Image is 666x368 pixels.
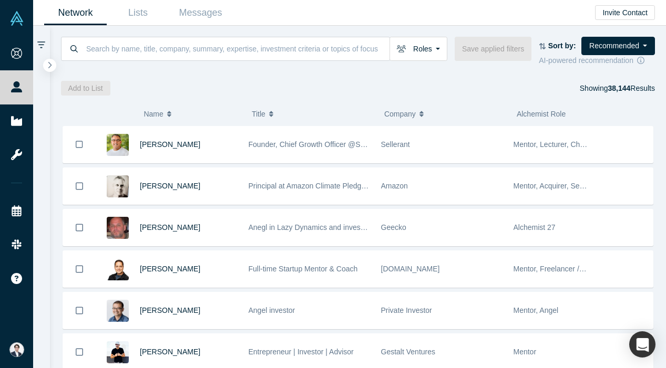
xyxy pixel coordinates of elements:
button: Bookmark [63,168,96,204]
span: Amazon [381,182,408,190]
a: [PERSON_NAME] [140,182,200,190]
input: Search by name, title, company, summary, expertise, investment criteria or topics of focus [85,36,390,61]
span: Mentor, Freelancer / Consultant, Lecturer [514,265,648,273]
button: Roles [390,37,447,61]
span: Entrepreneur | Investor | Advisor [249,348,354,356]
div: AI-powered recommendation [539,55,655,66]
strong: 38,144 [608,84,630,92]
span: [DOMAIN_NAME] [381,265,440,273]
button: Company [384,103,506,125]
button: Title [252,103,373,125]
a: [PERSON_NAME] [140,348,200,356]
a: [PERSON_NAME] [140,306,200,314]
img: Danny Chee's Profile Image [107,300,129,322]
span: Gestalt Ventures [381,348,436,356]
button: Bookmark [63,292,96,329]
a: [PERSON_NAME] [140,140,200,149]
a: Lists [107,1,169,25]
span: Title [252,103,265,125]
span: Name [144,103,163,125]
button: Name [144,103,241,125]
span: Founder, Chief Growth Officer @Sellerant [249,140,385,149]
span: Alchemist Role [517,110,566,118]
img: Kirill Parinov's Profile Image [107,217,129,239]
span: Results [608,84,655,92]
button: Bookmark [63,209,96,246]
button: Bookmark [63,251,96,287]
button: Bookmark [63,126,96,163]
span: Principal at Amazon Climate Pledge Fund [249,182,384,190]
img: Nick Ellis's Profile Image [107,175,129,197]
button: Save applied filters [455,37,531,61]
span: Angel investor [249,306,295,314]
a: [PERSON_NAME] [140,223,200,232]
img: Gerrit McGowan's Profile Image [107,341,129,363]
strong: Sort by: [548,41,576,50]
span: Sellerant [381,140,410,149]
img: Alchemist Vault Logo [9,11,24,26]
a: Messages [169,1,232,25]
span: Private Investor [381,306,432,314]
span: Geecko [381,223,406,232]
a: [PERSON_NAME] [140,265,200,273]
span: Mentor, Angel [514,306,559,314]
img: Samir Ghosh's Profile Image [107,258,129,280]
span: Full-time Startup Mentor & Coach [249,265,358,273]
span: Alchemist 27 [514,223,556,232]
a: Network [44,1,107,25]
button: Add to List [61,81,110,96]
button: Invite Contact [595,5,655,20]
img: Eisuke Shimizu's Account [9,342,24,357]
div: Showing [580,81,655,96]
span: Company [384,103,416,125]
span: Mentor [514,348,537,356]
img: Kenan Rappuchi's Profile Image [107,134,129,156]
button: Recommended [581,37,655,55]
